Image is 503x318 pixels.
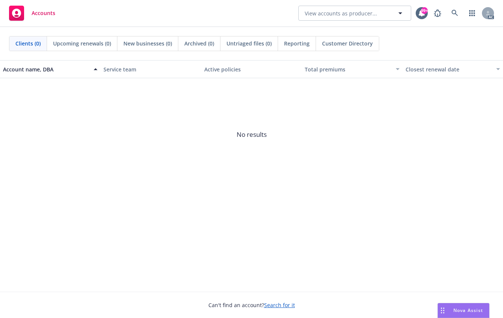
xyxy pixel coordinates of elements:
div: 99+ [421,7,428,14]
button: Total premiums [302,60,402,78]
a: Switch app [465,6,480,21]
div: Account name, DBA [3,65,89,73]
a: Accounts [6,3,58,24]
span: Clients (0) [15,39,41,47]
button: Service team [100,60,201,78]
div: Total premiums [305,65,391,73]
span: New businesses (0) [123,39,172,47]
div: Active policies [204,65,299,73]
a: Report a Bug [430,6,445,21]
span: Accounts [32,10,55,16]
span: Archived (0) [184,39,214,47]
div: Drag to move [438,303,447,318]
span: Customer Directory [322,39,373,47]
div: Closest renewal date [406,65,492,73]
button: Active policies [201,60,302,78]
a: Search for it [264,301,295,309]
button: View accounts as producer... [298,6,411,21]
span: Reporting [284,39,310,47]
span: Can't find an account? [208,301,295,309]
span: Untriaged files (0) [226,39,272,47]
button: Closest renewal date [403,60,503,78]
span: Upcoming renewals (0) [53,39,111,47]
button: Nova Assist [438,303,489,318]
a: Search [447,6,462,21]
div: Service team [103,65,198,73]
span: Nova Assist [453,307,483,313]
span: View accounts as producer... [305,9,377,17]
